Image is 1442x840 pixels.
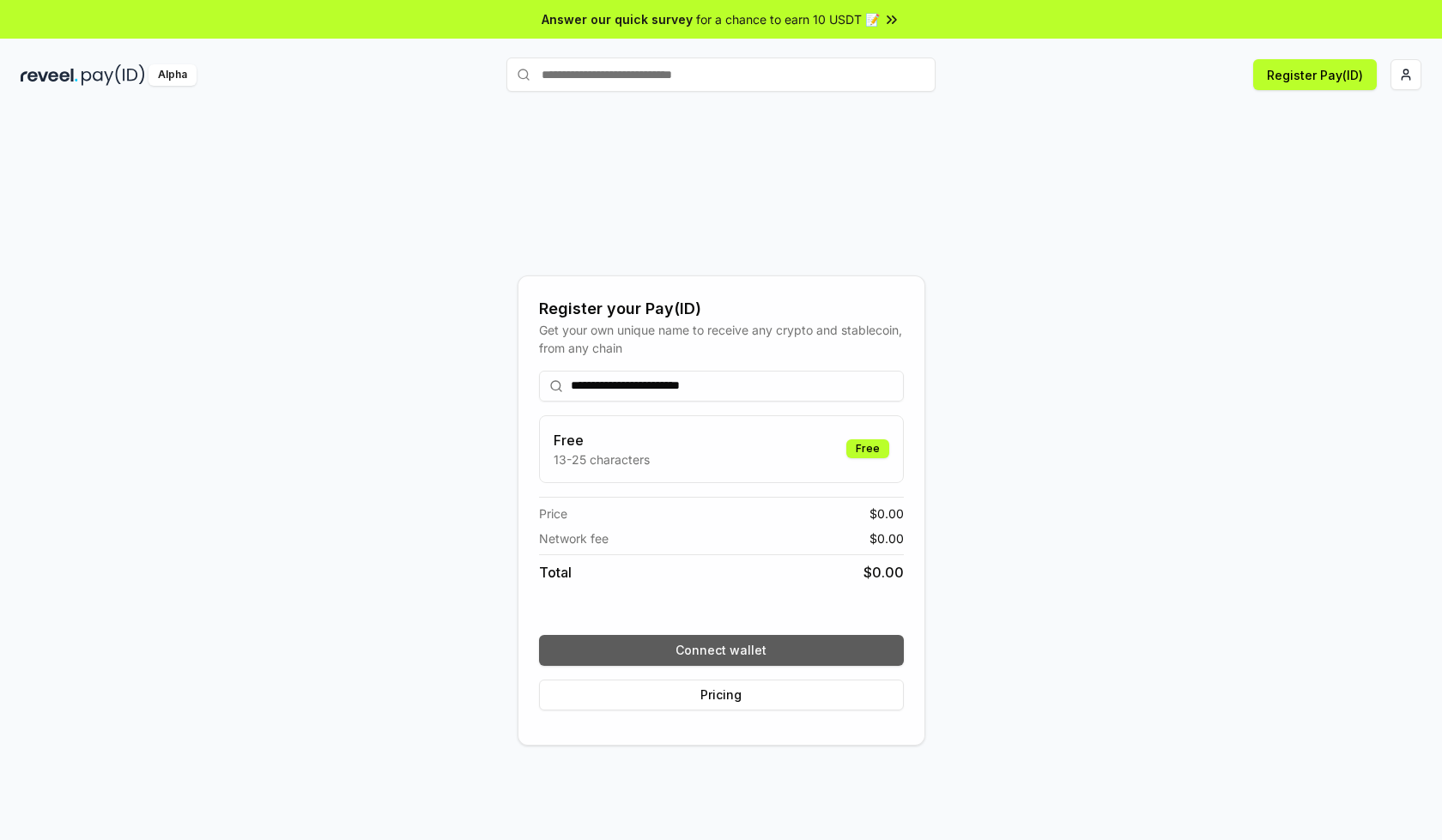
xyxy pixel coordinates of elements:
h3: Free [554,430,650,450]
span: Price [539,505,567,523]
p: 13-25 characters [554,450,650,468]
div: Alpha [148,64,197,86]
span: $ 0.00 [869,505,904,523]
div: Register your Pay(ID) [539,297,904,321]
button: Connect wallet [539,635,904,666]
span: Answer our quick survey [542,10,693,28]
span: Network fee [539,529,609,547]
button: Register Pay(ID) [1253,59,1377,90]
div: Get your own unique name to receive any crypto and stablecoin, from any chain [539,321,904,357]
span: for a chance to earn 10 USDT 📝 [696,10,880,28]
span: Total [539,562,572,583]
button: Pricing [539,680,904,710]
span: $ 0.00 [863,562,904,583]
span: $ 0.00 [869,529,904,547]
div: Free [846,439,889,458]
img: reveel_dark [21,64,78,86]
img: pay_id [82,64,145,86]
